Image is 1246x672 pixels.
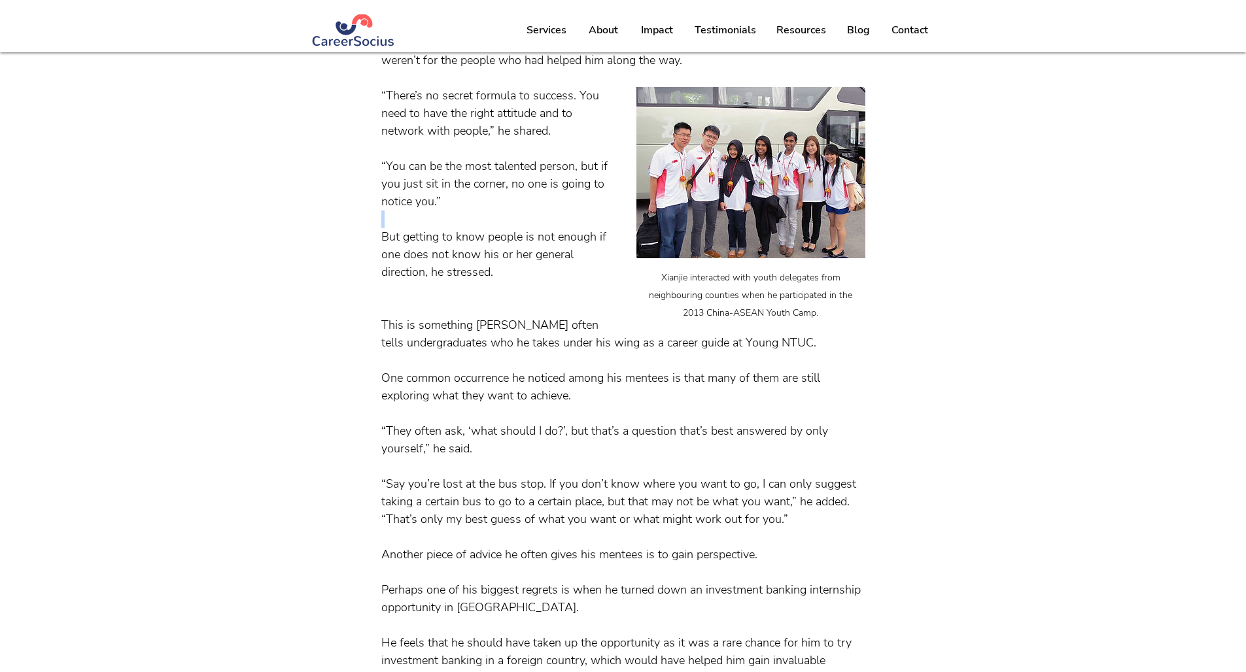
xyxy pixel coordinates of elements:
p: Blog [840,14,876,46]
span: One common occurrence he noticed among his mentees is that many of them are still exploring what ... [381,370,823,403]
p: Resources [770,14,833,46]
span: “Say you’re lost at the bus stop. If you don’t know where you want to go, I can only suggest taki... [381,476,859,527]
span: This is something [PERSON_NAME] often tells undergraduates who he takes under his wing as a caree... [381,317,816,350]
a: Blog [837,14,880,46]
a: Services [516,14,578,46]
span: “They often ask, ‘what should I do?’, but that’s a question that’s best answered by only yourself... [381,423,831,456]
a: Impact [629,14,684,46]
span: “There’s no secret formula to success. You need to have the right attitude and to network with pe... [381,88,602,139]
a: About [578,14,629,46]
span: But getting to know people is not enough if one does not know his or her general direction, he st... [381,229,610,280]
a: Contact [880,14,939,46]
span: Another piece of advice he often gives his mentees is to gain perspective. [381,546,757,562]
span: “You can be the most talented person, but if you just sit in the corner, no one is going to notic... [381,158,611,209]
a: Resources [766,14,837,46]
p: Testimonials [688,14,763,46]
span: Xianjie interacted with youth delegates from neighbouring counties when he participated in the 20... [649,271,855,319]
p: Impact [634,14,680,46]
a: Testimonials [684,14,766,46]
p: Services [520,14,573,46]
img: Logo Blue (#283972) png.png [311,14,396,46]
span: Perhaps one of his biggest regrets is when he turned down an investment banking internship opport... [381,582,864,615]
p: Contact [885,14,935,46]
img: ree [636,87,865,258]
nav: Site [516,14,939,46]
p: About [582,14,625,46]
